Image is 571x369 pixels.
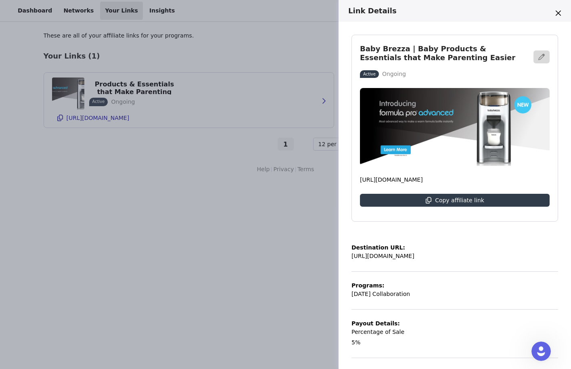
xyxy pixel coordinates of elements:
[435,197,484,203] p: Copy affiliate link
[531,342,551,361] iframe: Intercom live chat
[348,6,551,15] h3: Link Details
[351,328,404,336] p: Percentage of Sale
[351,319,404,328] p: Payout Details:
[351,243,414,252] p: Destination URL:
[351,252,414,260] p: [URL][DOMAIN_NAME]
[351,290,410,298] p: [DATE] Collaboration
[360,176,550,184] p: [URL][DOMAIN_NAME]
[360,194,550,207] button: Copy affiliate link
[351,281,410,290] p: Programs:
[360,88,550,166] img: Baby Brezza | Baby Products & Essentials that Make Parenting Easier
[351,338,360,347] p: 5%
[552,6,565,19] button: Close
[360,44,529,62] h3: Baby Brezza | Baby Products & Essentials that Make Parenting Easier
[382,70,406,78] p: Ongoing
[363,71,376,77] p: Active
